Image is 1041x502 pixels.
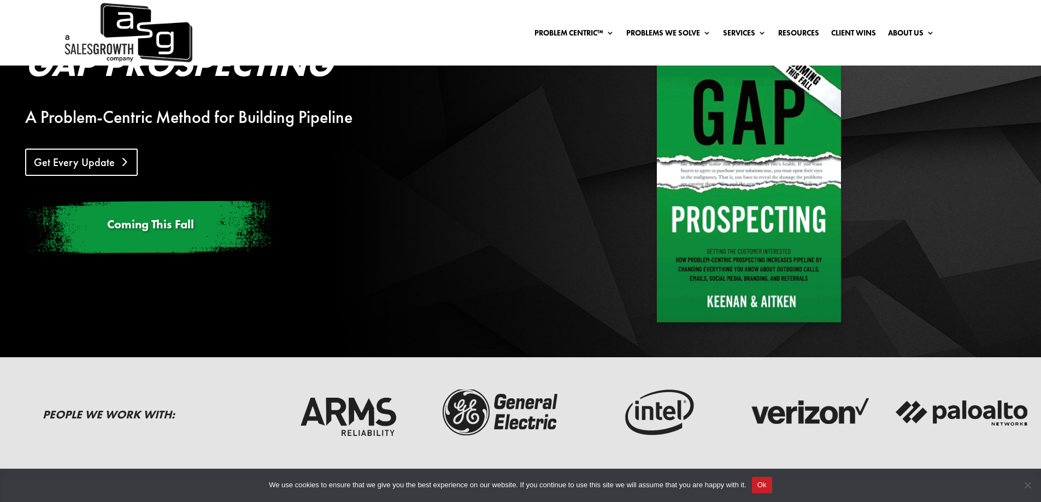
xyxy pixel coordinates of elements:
[269,480,746,491] span: We use cookies to ensure that we give you the best experience on our website. If you continue to ...
[587,385,724,440] img: intel-logo-dark
[657,46,841,322] img: Gap Prospecting - Coming This Fall
[1022,480,1033,491] span: No
[752,477,772,493] button: Ok
[723,29,766,41] a: Services
[25,46,538,87] h2: Gap Prospecting
[626,29,711,41] a: Problems We Solve
[894,385,1031,440] img: palato-networks-logo-dark
[888,29,934,41] a: About Us
[25,111,538,124] div: A Problem-Centric Method for Building Pipeline
[433,385,570,440] img: ge-logo-dark
[534,29,614,41] a: Problem Centric™
[280,385,416,440] img: arms-reliability-logo-dark
[831,29,876,41] a: Client Wins
[25,149,138,176] a: Get Every Update
[740,385,877,440] img: verizon-logo-dark
[107,216,194,232] span: Coming This Fall
[778,29,819,41] a: Resources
